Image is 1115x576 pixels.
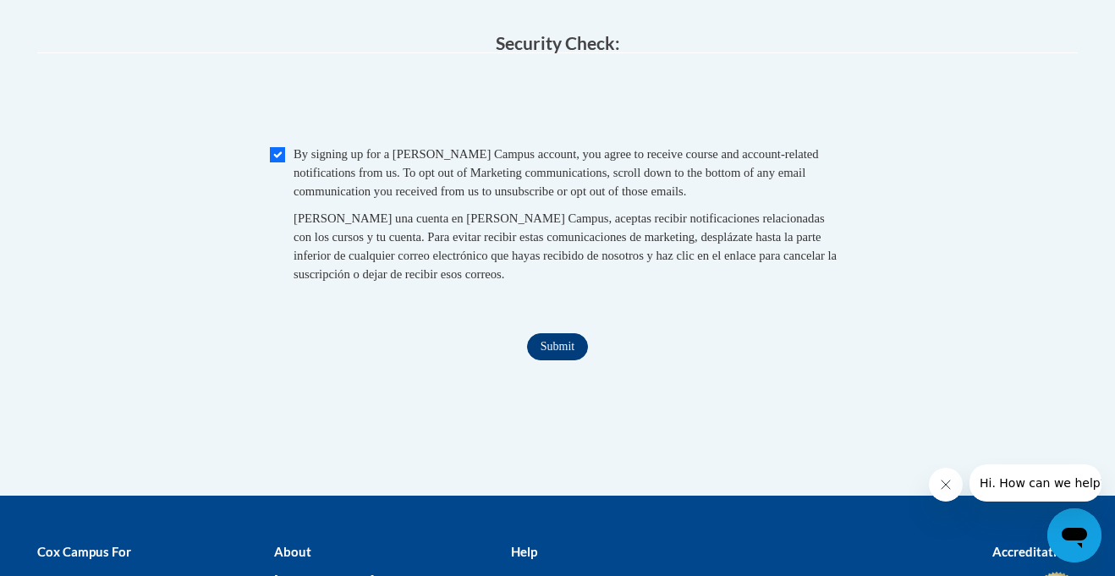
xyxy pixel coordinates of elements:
b: Cox Campus For [37,544,131,559]
iframe: reCAPTCHA [429,70,686,136]
iframe: Button to launch messaging window [1047,508,1101,562]
b: Help [511,544,537,559]
span: Security Check: [496,32,620,53]
input: Submit [527,333,588,360]
span: [PERSON_NAME] una cuenta en [PERSON_NAME] Campus, aceptas recibir notificaciones relacionadas con... [294,211,837,281]
span: Hi. How can we help? [10,12,137,25]
b: About [274,544,311,559]
iframe: Message from company [969,464,1101,502]
b: Accreditations [992,544,1078,559]
span: By signing up for a [PERSON_NAME] Campus account, you agree to receive course and account-related... [294,147,819,198]
iframe: Close message [929,468,963,502]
